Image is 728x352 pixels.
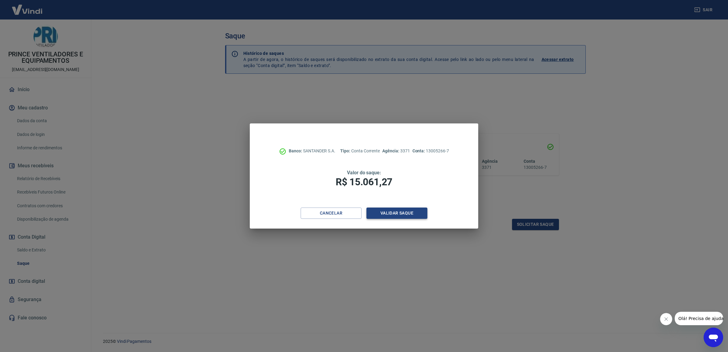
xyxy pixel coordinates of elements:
p: 3371 [382,148,410,154]
p: Conta Corrente [340,148,380,154]
span: Tipo: [340,148,351,153]
p: 13005266-7 [412,148,449,154]
span: Conta: [412,148,426,153]
iframe: Mensagem da empresa [675,312,723,325]
button: Validar saque [366,208,427,219]
iframe: Fechar mensagem [660,313,672,325]
iframe: Botão para abrir a janela de mensagens [704,328,723,347]
span: Agência: [382,148,400,153]
span: Valor do saque: [347,170,381,176]
span: R$ 15.061,27 [336,176,392,188]
span: Olá! Precisa de ajuda? [4,4,51,9]
span: Banco: [289,148,303,153]
button: Cancelar [301,208,362,219]
p: SANTANDER S.A. [289,148,335,154]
